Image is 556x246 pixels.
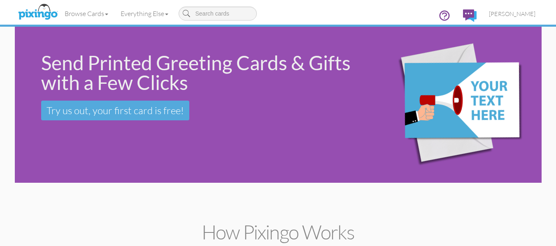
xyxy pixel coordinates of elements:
span: Try us out, your first card is free! [47,104,184,117]
a: [PERSON_NAME] [483,3,542,24]
a: Everything Else [114,3,174,24]
h2: How Pixingo works [29,221,527,243]
input: Search cards [179,7,257,21]
img: pixingo logo [16,2,60,23]
a: Try us out, your first card is free! [41,101,189,120]
img: eb544e90-0942-4412-bfe0-c610d3f4da7c.png [370,29,539,181]
a: Browse Cards [58,3,114,24]
div: Send Printed Greeting Cards & Gifts with a Few Clicks [41,53,359,92]
img: comments.svg [463,9,477,22]
span: [PERSON_NAME] [489,10,535,17]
